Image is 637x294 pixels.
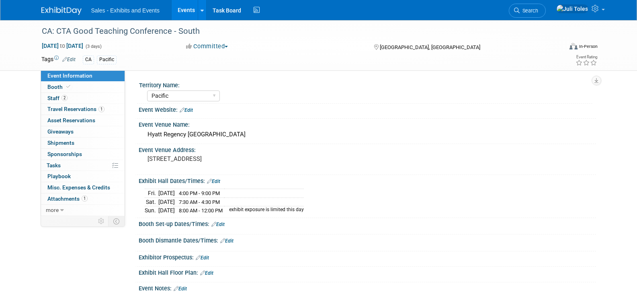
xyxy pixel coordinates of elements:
div: CA [83,56,94,64]
a: Event Information [41,70,125,81]
span: 4:00 PM - 9:00 PM [179,190,220,196]
a: Edit [200,270,213,276]
span: Playbook [47,173,71,179]
div: Event Rating [576,55,597,59]
div: Event Venue Address: [139,144,596,154]
a: Giveaways [41,126,125,137]
div: Exhibit Hall Floor Plan: [139,267,596,277]
a: Shipments [41,138,125,148]
pre: [STREET_ADDRESS] [147,155,320,162]
div: Hyatt Regency [GEOGRAPHIC_DATA] [145,128,590,141]
span: Staff [47,95,68,101]
span: Tasks [47,162,61,169]
span: Travel Reservations [47,106,104,112]
span: Event Information [47,72,92,79]
img: ExhibitDay [41,7,82,15]
div: Pacific [97,56,117,64]
a: Booth [41,82,125,93]
a: Misc. Expenses & Credits [41,182,125,193]
i: Booth reservation complete [66,84,70,89]
a: Travel Reservations1 [41,104,125,115]
a: Edit [220,238,233,244]
a: Playbook [41,171,125,182]
span: Shipments [47,140,74,146]
td: exhibit exposure is limited this day [224,206,304,215]
span: Sales - Exhibits and Events [91,7,160,14]
td: Sun. [145,206,158,215]
img: Juli Toles [556,4,588,13]
span: 1 [98,106,104,112]
a: Edit [211,222,225,227]
div: In-Person [579,43,598,49]
td: Tags [41,55,76,64]
div: Event Notes: [139,282,596,293]
div: Territory Name: [139,79,592,89]
span: 7:30 AM - 4:30 PM [179,199,220,205]
div: Event Website: [139,104,596,114]
a: Asset Reservations [41,115,125,126]
span: (3 days) [85,44,102,49]
a: Attachments1 [41,193,125,204]
div: Exhibitor Prospectus: [139,251,596,262]
td: Sat. [145,197,158,206]
td: Fri. [145,189,158,197]
a: Search [509,4,546,18]
span: more [46,207,59,213]
a: Tasks [41,160,125,171]
div: Event Format [515,42,598,54]
div: CA: CTA Good Teaching Conference - South [39,24,551,39]
span: [GEOGRAPHIC_DATA], [GEOGRAPHIC_DATA] [380,44,480,50]
span: to [59,43,66,49]
td: [DATE] [158,189,175,197]
a: Edit [62,57,76,62]
a: Staff2 [41,93,125,104]
td: Personalize Event Tab Strip [94,216,109,226]
a: Edit [180,107,193,113]
span: Asset Reservations [47,117,95,123]
a: Edit [207,179,220,184]
span: Attachments [47,195,88,202]
a: more [41,205,125,216]
td: Toggle Event Tabs [108,216,125,226]
span: Search [520,8,538,14]
span: Misc. Expenses & Credits [47,184,110,191]
div: Booth Set-up Dates/Times: [139,218,596,228]
a: Edit [174,286,187,292]
span: [DATE] [DATE] [41,42,84,49]
span: Giveaways [47,128,74,135]
span: Booth [47,84,72,90]
td: [DATE] [158,197,175,206]
span: 8:00 AM - 12:00 PM [179,208,223,214]
a: Sponsorships [41,149,125,160]
span: 2 [61,95,68,101]
span: Sponsorships [47,151,82,157]
div: Event Venue Name: [139,119,596,129]
button: Committed [183,42,231,51]
img: Format-Inperson.png [569,43,578,49]
div: Exhibit Hall Dates/Times: [139,175,596,185]
a: Edit [196,255,209,261]
span: 1 [82,195,88,201]
div: Booth Dismantle Dates/Times: [139,234,596,245]
td: [DATE] [158,206,175,215]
